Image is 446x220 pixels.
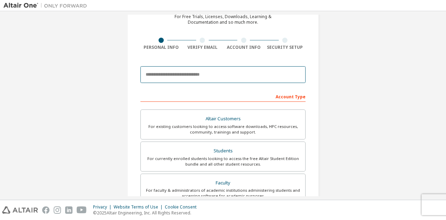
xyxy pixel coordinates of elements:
img: linkedin.svg [65,206,72,214]
img: altair_logo.svg [2,206,38,214]
div: Account Type [140,91,306,102]
img: Altair One [3,2,91,9]
p: © 2025 Altair Engineering, Inc. All Rights Reserved. [93,210,201,216]
div: Verify Email [182,45,223,50]
div: Account Info [223,45,264,50]
div: For existing customers looking to access software downloads, HPC resources, community, trainings ... [145,124,301,135]
img: youtube.svg [77,206,87,214]
div: Privacy [93,204,114,210]
div: Faculty [145,178,301,188]
div: Cookie Consent [165,204,201,210]
div: Altair Customers [145,114,301,124]
div: Personal Info [140,45,182,50]
div: Security Setup [264,45,306,50]
div: Students [145,146,301,156]
img: facebook.svg [42,206,49,214]
div: For Free Trials, Licenses, Downloads, Learning & Documentation and so much more. [175,14,271,25]
div: Website Terms of Use [114,204,165,210]
img: instagram.svg [54,206,61,214]
div: For currently enrolled students looking to access the free Altair Student Edition bundle and all ... [145,156,301,167]
div: For faculty & administrators of academic institutions administering students and accessing softwa... [145,188,301,199]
